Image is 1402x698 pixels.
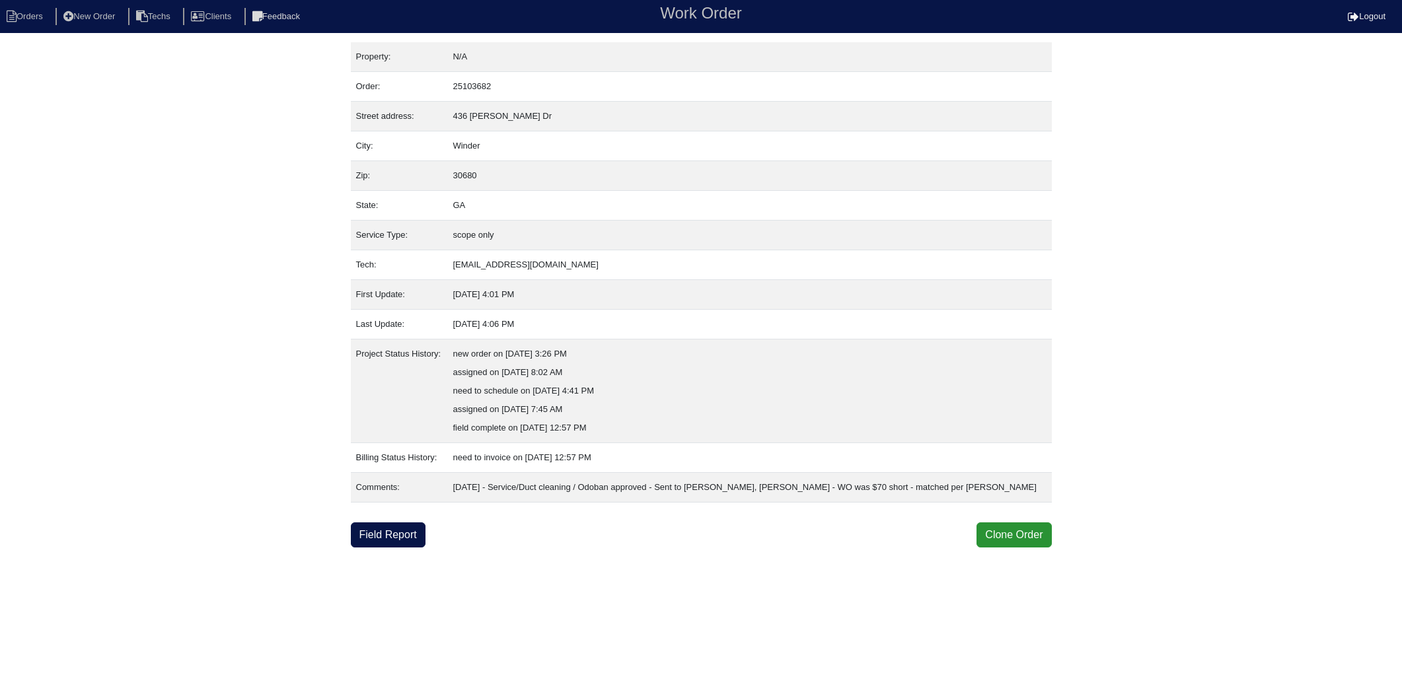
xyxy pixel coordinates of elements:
[351,310,448,339] td: Last Update:
[351,161,448,191] td: Zip:
[351,131,448,161] td: City:
[453,382,1046,400] div: need to schedule on [DATE] 4:41 PM
[351,42,448,72] td: Property:
[128,11,181,21] a: Techs
[351,191,448,221] td: State:
[447,310,1051,339] td: [DATE] 4:06 PM
[447,473,1051,503] td: [DATE] - Service/Duct cleaning / Odoban approved - Sent to [PERSON_NAME], [PERSON_NAME] - WO was ...
[351,102,448,131] td: Street address:
[351,280,448,310] td: First Update:
[447,102,1051,131] td: 436 [PERSON_NAME] Dr
[447,72,1051,102] td: 25103682
[453,345,1046,363] div: new order on [DATE] 3:26 PM
[447,131,1051,161] td: Winder
[183,11,242,21] a: Clients
[351,473,448,503] td: Comments:
[128,8,181,26] li: Techs
[351,339,448,443] td: Project Status History:
[351,72,448,102] td: Order:
[351,250,448,280] td: Tech:
[447,42,1051,72] td: N/A
[351,443,448,473] td: Billing Status History:
[183,8,242,26] li: Clients
[453,448,1046,467] div: need to invoice on [DATE] 12:57 PM
[447,250,1051,280] td: [EMAIL_ADDRESS][DOMAIN_NAME]
[453,419,1046,437] div: field complete on [DATE] 12:57 PM
[55,8,126,26] li: New Order
[351,221,448,250] td: Service Type:
[244,8,311,26] li: Feedback
[453,400,1046,419] div: assigned on [DATE] 7:45 AM
[447,191,1051,221] td: GA
[1348,11,1385,21] a: Logout
[453,363,1046,382] div: assigned on [DATE] 8:02 AM
[447,161,1051,191] td: 30680
[447,221,1051,250] td: scope only
[351,522,425,547] a: Field Report
[977,522,1051,547] button: Clone Order
[55,11,126,21] a: New Order
[447,280,1051,310] td: [DATE] 4:01 PM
